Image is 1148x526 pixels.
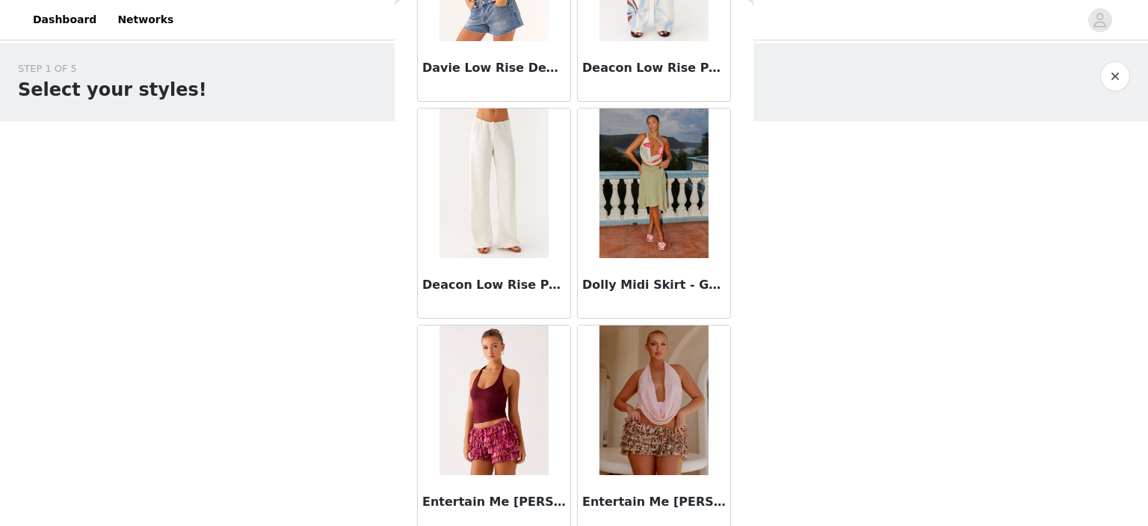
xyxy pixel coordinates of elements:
[582,276,726,294] h3: Dolly Midi Skirt - Green
[18,61,207,76] div: STEP 1 OF 5
[108,3,182,37] a: Networks
[439,325,548,475] img: Entertain Me Bloomer Shorts - Lavender Lagoon
[599,325,708,475] img: Entertain Me Bloomer Shorts - Swirl Leopard
[18,76,207,103] h1: Select your styles!
[439,108,548,258] img: Deacon Low Rise Pants - Butter
[582,59,726,77] h3: Deacon Low Rise Pants - Bloom Wave Print
[599,108,708,258] img: Dolly Midi Skirt - Green
[422,59,566,77] h3: Davie Low Rise Denim Shorts - Blue
[24,3,105,37] a: Dashboard
[422,276,566,294] h3: Deacon Low Rise Pants - Butter
[582,493,726,511] h3: Entertain Me [PERSON_NAME] Shorts - Swirl Leopard
[422,493,566,511] h3: Entertain Me [PERSON_NAME] Shorts - [GEOGRAPHIC_DATA]
[1093,8,1107,32] div: avatar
